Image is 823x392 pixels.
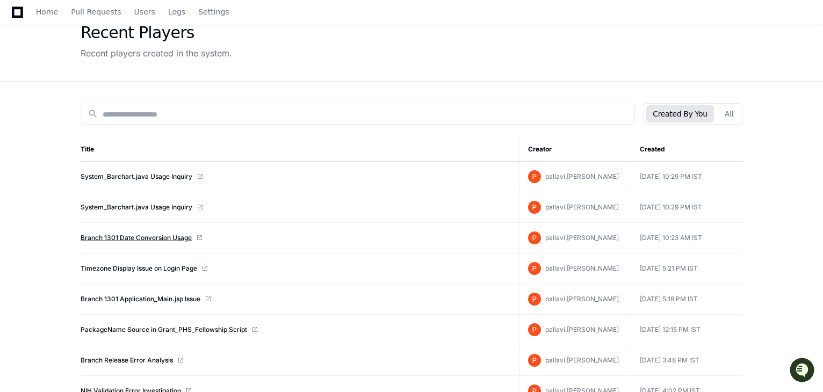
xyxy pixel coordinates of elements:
td: [DATE] 12:15 PM IST [631,315,742,345]
span: pallavi.[PERSON_NAME] [545,325,619,333]
div: Welcome [11,43,196,60]
img: ACg8ocLsmbgQIqms8xuUbv_iqjIQXeV8xnqR546_ihkKA_7J6BnHrA=s96-c [528,201,541,214]
a: System_Barchart.java Usage Inquiry [81,172,192,181]
td: [DATE] 10:29 PM IST [631,192,742,223]
img: ACg8ocLsmbgQIqms8xuUbv_iqjIQXeV8xnqR546_ihkKA_7J6BnHrA=s96-c [528,354,541,367]
img: ACg8ocLsmbgQIqms8xuUbv_iqjIQXeV8xnqR546_ihkKA_7J6BnHrA=s96-c [528,262,541,275]
button: Start new chat [183,83,196,96]
td: [DATE] 5:21 PM IST [631,253,742,284]
th: Created [631,137,742,162]
td: [DATE] 5:18 PM IST [631,284,742,315]
span: Pull Requests [71,9,121,15]
span: pallavi.[PERSON_NAME] [545,203,619,211]
a: Branch 1301 Application_Main.jsp Issue [81,295,200,303]
span: Users [134,9,155,15]
img: 1756235613930-3d25f9e4-fa56-45dd-b3ad-e072dfbd1548 [11,80,30,99]
a: Timezone Display Issue on Login Page [81,264,197,273]
img: ACg8ocLsmbgQIqms8xuUbv_iqjIQXeV8xnqR546_ihkKA_7J6BnHrA=s96-c [528,323,541,336]
a: Powered byPylon [76,112,130,121]
div: We're available if you need us! [37,91,136,99]
span: pallavi.[PERSON_NAME] [545,264,619,272]
img: ACg8ocLsmbgQIqms8xuUbv_iqjIQXeV8xnqR546_ihkKA_7J6BnHrA=s96-c [528,293,541,306]
a: Branch Release Error Analysis [81,356,173,365]
button: All [718,105,740,122]
a: System_Barchart.java Usage Inquiry [81,203,192,212]
span: Logs [168,9,185,15]
span: Home [36,9,58,15]
div: Recent players created in the system. [81,47,232,60]
a: Branch 1301 Date Conversion Usage [81,234,192,242]
td: [DATE] 10:23 AM IST [631,223,742,253]
div: Start new chat [37,80,176,91]
mat-icon: search [88,108,98,119]
span: Pylon [107,113,130,121]
img: PlayerZero [11,11,32,32]
th: Creator [519,137,631,162]
span: pallavi.[PERSON_NAME] [545,172,619,180]
span: Settings [198,9,229,15]
span: pallavi.[PERSON_NAME] [545,356,619,364]
td: [DATE] 10:29 PM IST [631,162,742,192]
button: Created By You [646,105,713,122]
td: [DATE] 3:48 PM IST [631,345,742,376]
iframe: Open customer support [789,357,818,386]
a: PackageName Source in Grant_PHS_Fellowship Script [81,325,247,334]
th: Title [81,137,519,162]
span: pallavi.[PERSON_NAME] [545,234,619,242]
div: Recent Players [81,23,232,42]
img: ACg8ocLsmbgQIqms8xuUbv_iqjIQXeV8xnqR546_ihkKA_7J6BnHrA=s96-c [528,231,541,244]
img: ACg8ocLsmbgQIqms8xuUbv_iqjIQXeV8xnqR546_ihkKA_7J6BnHrA=s96-c [528,170,541,183]
span: pallavi.[PERSON_NAME] [545,295,619,303]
